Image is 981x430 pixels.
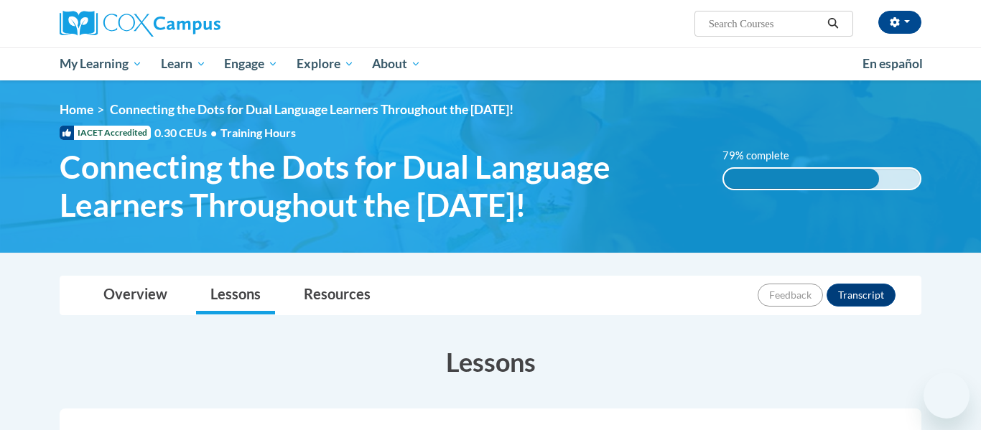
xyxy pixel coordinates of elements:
a: Explore [287,47,363,80]
span: • [210,126,217,139]
span: En español [863,56,923,71]
a: En español [853,49,932,79]
span: Explore [297,55,354,73]
button: Feedback [758,284,823,307]
span: IACET Accredited [60,126,151,140]
button: Account Settings [878,11,921,34]
a: Learn [152,47,215,80]
a: About [363,47,431,80]
span: About [372,55,421,73]
a: Overview [89,276,182,314]
a: Home [60,102,93,117]
a: Lessons [196,276,275,314]
img: Cox Campus [60,11,220,37]
span: Learn [161,55,206,73]
span: Engage [224,55,278,73]
a: My Learning [50,47,152,80]
div: Main menu [38,47,943,80]
span: My Learning [60,55,142,73]
span: Connecting the Dots for Dual Language Learners Throughout the [DATE]! [110,102,513,117]
label: 79% complete [722,148,805,164]
input: Search Courses [707,15,822,32]
a: Resources [289,276,385,314]
span: Training Hours [220,126,296,139]
a: Cox Campus [60,11,333,37]
span: 0.30 CEUs [154,125,220,141]
span: Connecting the Dots for Dual Language Learners Throughout the [DATE]! [60,148,701,224]
button: Transcript [827,284,896,307]
iframe: Button to launch messaging window [924,373,970,419]
button: Search [822,15,844,32]
div: 79% complete [724,169,879,189]
h3: Lessons [60,344,921,380]
a: Engage [215,47,287,80]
